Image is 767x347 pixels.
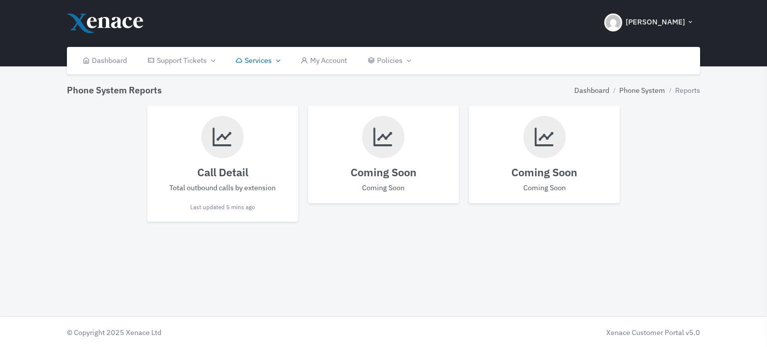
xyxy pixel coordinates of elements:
[137,47,225,74] a: Support Tickets
[479,182,610,193] p: Coming Soon
[318,166,449,179] h4: Coming Soon
[598,5,700,40] button: [PERSON_NAME]
[604,13,622,31] img: Header Avatar
[479,166,610,179] h4: Coming Soon
[318,182,449,193] p: Coming Soon
[388,327,700,338] div: Xenace Customer Portal v5.0
[72,47,137,74] a: Dashboard
[62,327,383,338] div: © Copyright 2025 Xenace Ltd
[308,106,459,203] a: Coming Soon Coming Soon
[619,85,665,96] a: Phone System
[358,47,421,74] a: Policies
[157,182,288,193] p: Total outbound calls by extension
[67,85,162,96] h4: Phone System Reports
[190,203,255,211] small: Last updated 5 mins ago
[290,47,358,74] a: My Account
[574,85,609,96] a: Dashboard
[157,166,288,179] h4: Call Detail
[147,106,298,222] a: Call Detail Total outbound calls by extension Last updated 5 mins ago
[626,16,685,28] span: [PERSON_NAME]
[469,106,620,203] a: Coming Soon Coming Soon
[665,85,700,96] li: Reports
[225,47,290,74] a: Services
